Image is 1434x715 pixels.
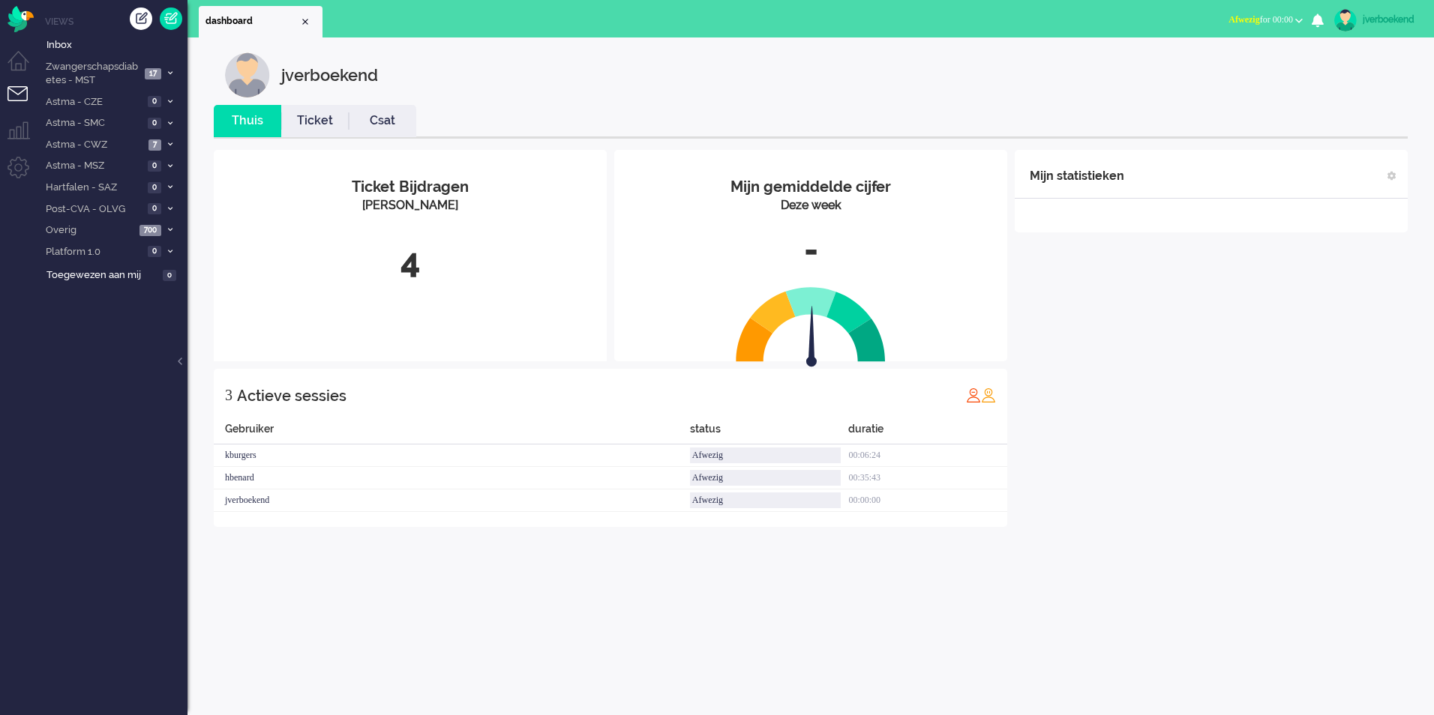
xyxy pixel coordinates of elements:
div: 00:35:43 [848,467,1007,489]
div: Gebruiker [214,421,690,444]
a: Inbox [43,36,187,52]
li: Thuis [214,105,281,137]
div: Afwezig [690,470,841,486]
div: 4 [225,237,595,286]
div: Afwezig [690,447,841,463]
a: jverboekend [1331,9,1419,31]
a: Ticket [281,112,349,130]
li: Csat [349,105,416,137]
img: profile_red.svg [966,387,981,402]
li: Supervisor menu [7,121,41,155]
div: 00:00:00 [848,489,1007,512]
div: Actieve sessies [237,381,346,411]
div: jverboekend [281,52,378,97]
div: - [625,226,996,275]
div: Creëer ticket [130,7,152,30]
div: status [690,421,849,444]
img: profile_orange.svg [981,387,996,402]
a: Toegewezen aan mij 0 [43,266,187,283]
span: Overig [43,223,135,238]
button: Afwezigfor 00:00 [1219,9,1312,31]
span: 17 [145,68,161,79]
li: Tickets menu [7,86,41,120]
img: semi_circle.svg [736,286,886,362]
div: Mijn gemiddelde cijfer [625,176,996,198]
li: Ticket [281,105,349,137]
div: jverboekend [214,489,690,512]
div: Close tab [299,16,311,28]
span: 7 [148,139,161,151]
span: dashboard [205,15,299,28]
div: jverboekend [1363,12,1419,27]
li: Dashboard menu [7,51,41,85]
div: 00:06:24 [848,444,1007,467]
div: [PERSON_NAME] [225,197,595,214]
span: Inbox [46,38,187,52]
span: 0 [148,160,161,172]
span: Afwezig [1228,14,1259,25]
div: Ticket Bijdragen [225,176,595,198]
span: Platform 1.0 [43,245,143,259]
span: Astma - SMC [43,116,143,130]
div: Mijn statistieken [1030,161,1124,191]
span: 0 [148,203,161,214]
span: Astma - MSZ [43,159,143,173]
img: avatar [1334,9,1357,31]
span: Toegewezen aan mij [46,268,158,283]
li: Afwezigfor 00:00 [1219,4,1312,37]
div: Deze week [625,197,996,214]
a: Omnidesk [7,10,34,21]
span: Zwangerschapsdiabetes - MST [43,60,140,88]
li: Admin menu [7,157,41,190]
img: arrow.svg [779,306,844,370]
img: customer.svg [225,52,270,97]
span: 0 [148,182,161,193]
div: 3 [225,380,232,410]
span: 0 [148,246,161,257]
span: Astma - CZE [43,95,143,109]
a: Quick Ticket [160,7,182,30]
span: for 00:00 [1228,14,1293,25]
span: 0 [148,96,161,107]
div: hbenard [214,467,690,489]
span: Post-CVA - OLVG [43,202,143,217]
div: kburgers [214,444,690,467]
img: flow_omnibird.svg [7,6,34,32]
a: Csat [349,112,416,130]
span: 700 [139,225,161,236]
li: Views [45,15,187,28]
span: Hartfalen - SAZ [43,181,143,195]
li: Dashboard [199,6,322,37]
span: Astma - CWZ [43,138,144,152]
div: Afwezig [690,492,841,508]
a: Thuis [214,112,281,130]
span: 0 [148,118,161,129]
span: 0 [163,270,176,281]
div: duratie [848,421,1007,444]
